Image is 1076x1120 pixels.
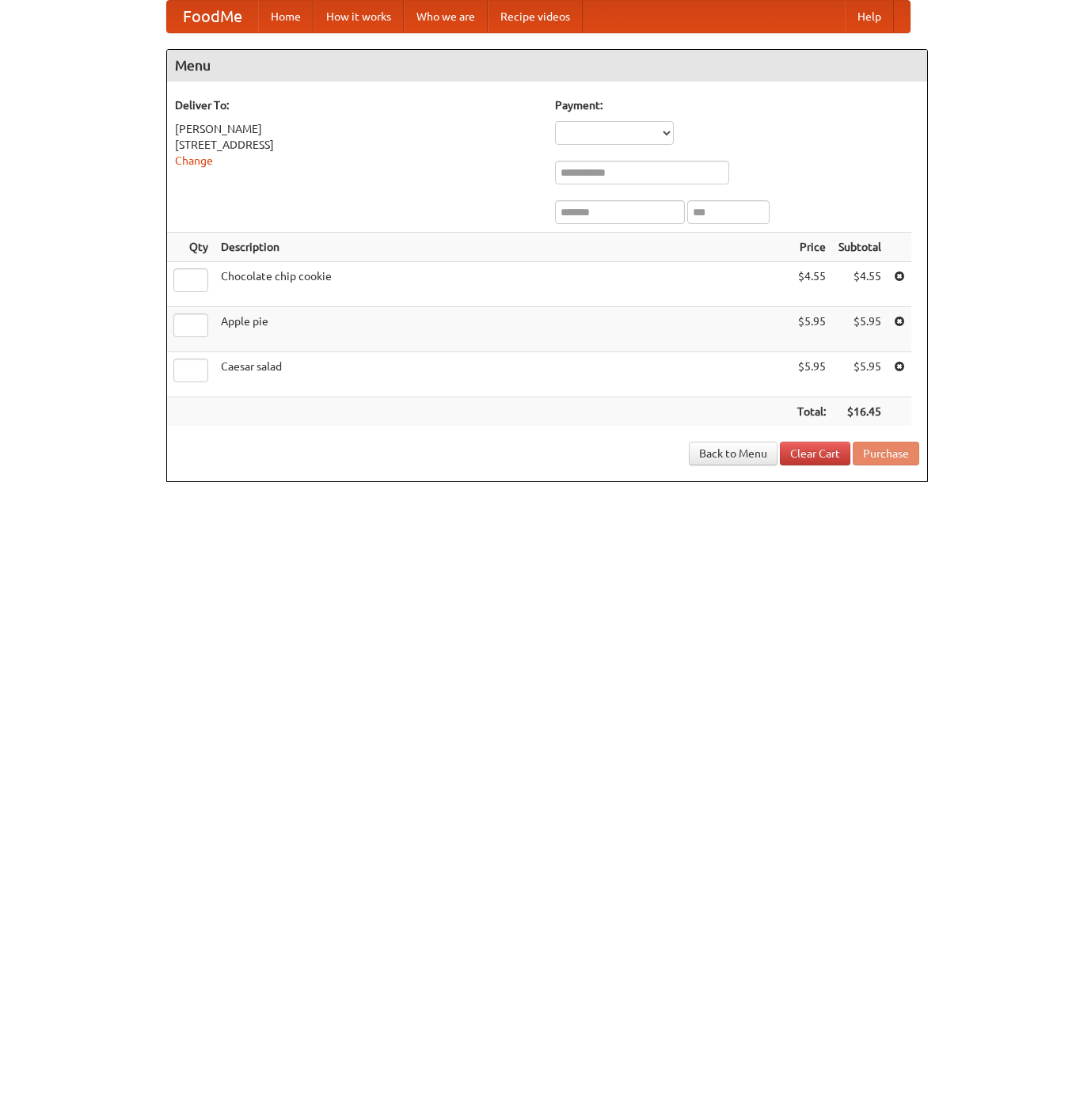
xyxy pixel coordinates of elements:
[832,233,888,262] th: Subtotal
[215,352,791,397] td: Caesar salad
[832,262,888,307] td: $4.55
[175,154,213,167] a: Change
[845,1,894,32] a: Help
[555,97,919,113] h5: Payment:
[780,442,850,465] a: Clear Cart
[215,307,791,352] td: Apple pie
[175,97,539,113] h5: Deliver To:
[175,137,539,153] div: [STREET_ADDRESS]
[832,352,888,397] td: $5.95
[832,397,888,427] th: $16.45
[488,1,583,32] a: Recipe videos
[853,442,919,465] button: Purchase
[258,1,314,32] a: Home
[832,307,888,352] td: $5.95
[791,397,832,427] th: Total:
[167,233,215,262] th: Qty
[791,233,832,262] th: Price
[167,50,927,82] h4: Menu
[215,262,791,307] td: Chocolate chip cookie
[404,1,488,32] a: Who we are
[167,1,258,32] a: FoodMe
[791,307,832,352] td: $5.95
[314,1,404,32] a: How it works
[175,121,539,137] div: [PERSON_NAME]
[689,442,778,465] a: Back to Menu
[215,233,791,262] th: Description
[791,262,832,307] td: $4.55
[791,352,832,397] td: $5.95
